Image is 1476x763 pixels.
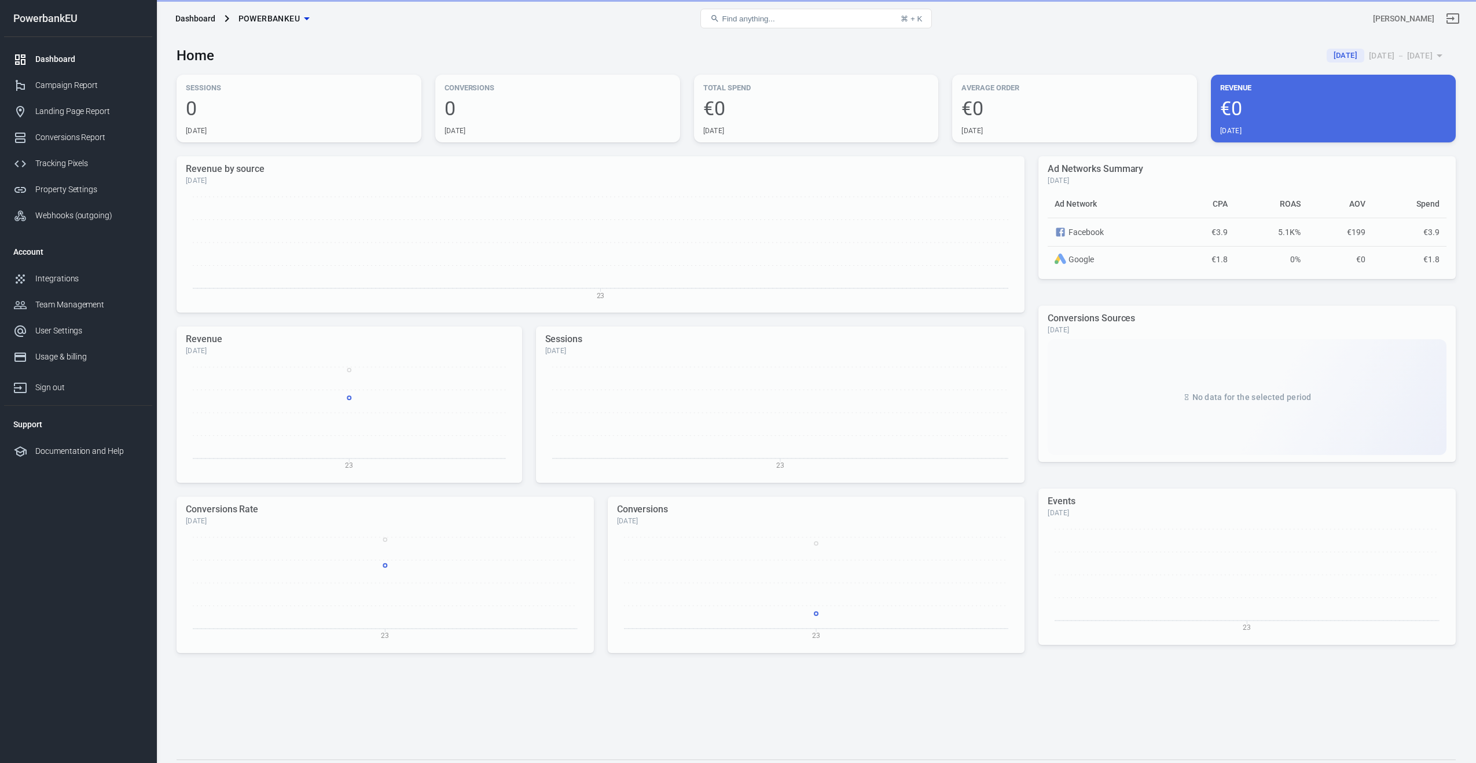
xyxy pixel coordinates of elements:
div: Usage & billing [35,351,143,363]
a: Usage & billing [4,344,152,370]
div: Campaign Report [35,79,143,91]
div: Account id: euM9DEON [1373,13,1434,25]
div: PowerbankEU [4,13,152,24]
div: Dashboard [175,13,215,24]
span: PowerbankEU [238,12,300,26]
div: Integrations [35,273,143,285]
a: User Settings [4,318,152,344]
a: Webhooks (outgoing) [4,203,152,229]
div: Conversions Report [35,131,143,144]
li: Account [4,238,152,266]
div: Dashboard [35,53,143,65]
div: Webhooks (outgoing) [35,210,143,222]
a: Sign out [4,370,152,401]
a: Landing Page Report [4,98,152,124]
li: Support [4,410,152,438]
a: Dashboard [4,46,152,72]
a: Conversions Report [4,124,152,151]
div: Tracking Pixels [35,157,143,170]
a: Campaign Report [4,72,152,98]
a: Integrations [4,266,152,292]
div: User Settings [35,325,143,337]
a: Sign out [1439,5,1467,32]
div: ⌘ + K [901,14,922,23]
a: Property Settings [4,177,152,203]
div: Documentation and Help [35,445,143,457]
h3: Home [177,47,214,64]
div: Team Management [35,299,143,311]
a: Tracking Pixels [4,151,152,177]
button: Find anything...⌘ + K [700,9,932,28]
a: Team Management [4,292,152,318]
button: PowerbankEU [234,8,314,30]
div: Sign out [35,381,143,394]
div: Property Settings [35,184,143,196]
span: Find anything... [722,14,774,23]
div: Landing Page Report [35,105,143,118]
